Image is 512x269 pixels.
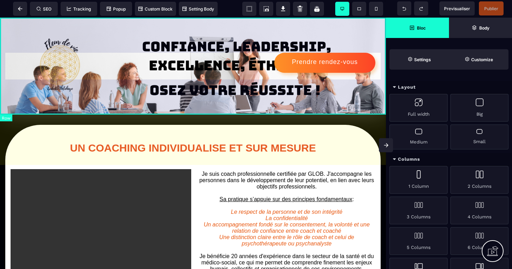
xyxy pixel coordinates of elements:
[259,2,273,16] span: Screenshot
[389,49,449,70] span: Settings
[450,166,508,194] div: 2 Columns
[274,35,375,55] button: Prendre rendez-vous
[484,6,498,11] span: Publier
[450,124,508,149] div: Small
[389,197,448,224] div: 3 Columns
[219,179,352,185] u: Sa pratique s’appuie sur des principes fondamentaux
[70,124,316,136] b: UN COACHING INDIVIDUALISE ET SUR MESURE
[67,6,91,12] span: Tracking
[386,153,512,166] div: Columns
[449,18,512,38] span: Open Layer Manager
[107,6,126,12] span: Popup
[389,166,448,194] div: 1 Column
[389,227,448,255] div: 5 Columns
[389,124,448,149] div: Medium
[242,2,256,16] span: View components
[386,81,512,94] div: Layout
[204,204,371,216] i: Un accompagnement fondé sur le consentement, la volonté et une relation de confiance entre coach ...
[417,25,426,31] strong: Bloc
[479,25,489,31] strong: Body
[266,198,308,204] i: La confidentialité
[138,6,173,12] span: Custom Block
[414,57,431,62] strong: Settings
[389,94,448,122] div: Full width
[386,18,449,38] span: Open Blocks
[231,191,343,197] i: Le respect de la personne et de son intégrité
[444,6,470,11] span: Previsualiser
[450,227,508,255] div: 6 Columns
[471,57,493,62] strong: Customize
[450,197,508,224] div: 4 Columns
[182,6,214,12] span: Setting Body
[450,94,508,122] div: Big
[439,1,475,15] span: Preview
[37,6,51,12] span: SEO
[449,49,508,70] span: Open Style Manager
[219,217,356,229] i: Une distinction claire entre le rôle de coach et celui de psychothérapeute ou psychanalyste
